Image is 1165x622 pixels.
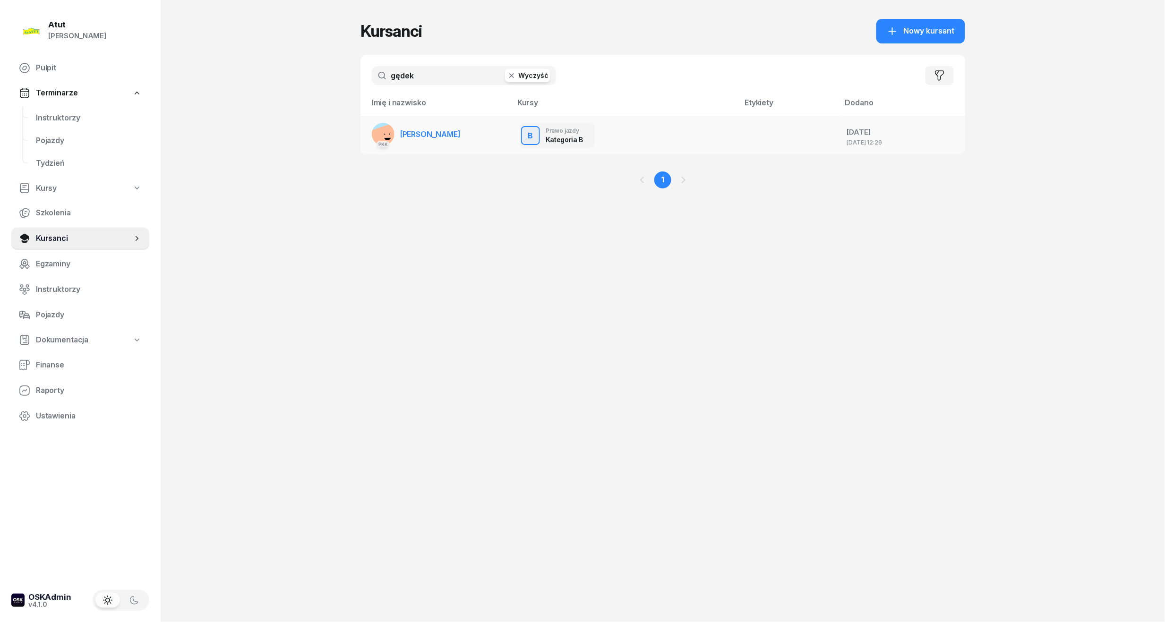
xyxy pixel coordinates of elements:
div: v4.1.0 [28,601,71,608]
a: Kursanci [11,227,149,250]
button: Wyczyść [505,69,550,82]
a: Pulpit [11,57,149,79]
span: Finanse [36,359,142,371]
th: Etykiety [739,96,839,117]
button: B [521,126,540,145]
a: Raporty [11,379,149,402]
span: Szkolenia [36,207,142,219]
a: Instruktorzy [28,107,149,129]
span: Pojazdy [36,309,142,321]
span: Ustawienia [36,410,142,422]
a: Szkolenia [11,202,149,224]
span: Dokumentacja [36,334,88,346]
a: Kursy [11,178,149,199]
span: Nowy kursant [904,25,955,37]
div: PKK [377,141,390,147]
div: [PERSON_NAME] [48,30,106,42]
a: 1 [654,171,671,188]
a: Dokumentacja [11,329,149,351]
div: B [524,128,537,144]
span: Kursanci [36,232,132,245]
div: OSKAdmin [28,593,71,601]
input: Szukaj [372,66,556,85]
a: Pojazdy [28,129,149,152]
a: Egzaminy [11,253,149,275]
a: Tydzień [28,152,149,175]
div: Prawo jazdy [546,128,583,134]
a: PKK[PERSON_NAME] [372,123,461,145]
a: Finanse [11,354,149,376]
div: [DATE] 12:29 [847,139,958,145]
a: Pojazdy [11,304,149,326]
div: [DATE] [847,126,958,138]
span: Instruktorzy [36,112,142,124]
span: Instruktorzy [36,283,142,296]
div: Kategoria B [546,136,583,144]
span: [PERSON_NAME] [400,129,461,139]
span: Tydzień [36,157,142,170]
span: Pulpit [36,62,142,74]
div: Atut [48,21,106,29]
th: Dodano [839,96,965,117]
span: Kursy [36,182,57,195]
th: Imię i nazwisko [360,96,512,117]
a: Terminarze [11,82,149,104]
h1: Kursanci [360,23,422,40]
a: Ustawienia [11,405,149,427]
a: Instruktorzy [11,278,149,301]
button: Nowy kursant [876,19,965,43]
img: logo-xs-dark@2x.png [11,594,25,607]
th: Kursy [512,96,739,117]
span: Pojazdy [36,135,142,147]
span: Terminarze [36,87,77,99]
span: Egzaminy [36,258,142,270]
span: Raporty [36,384,142,397]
